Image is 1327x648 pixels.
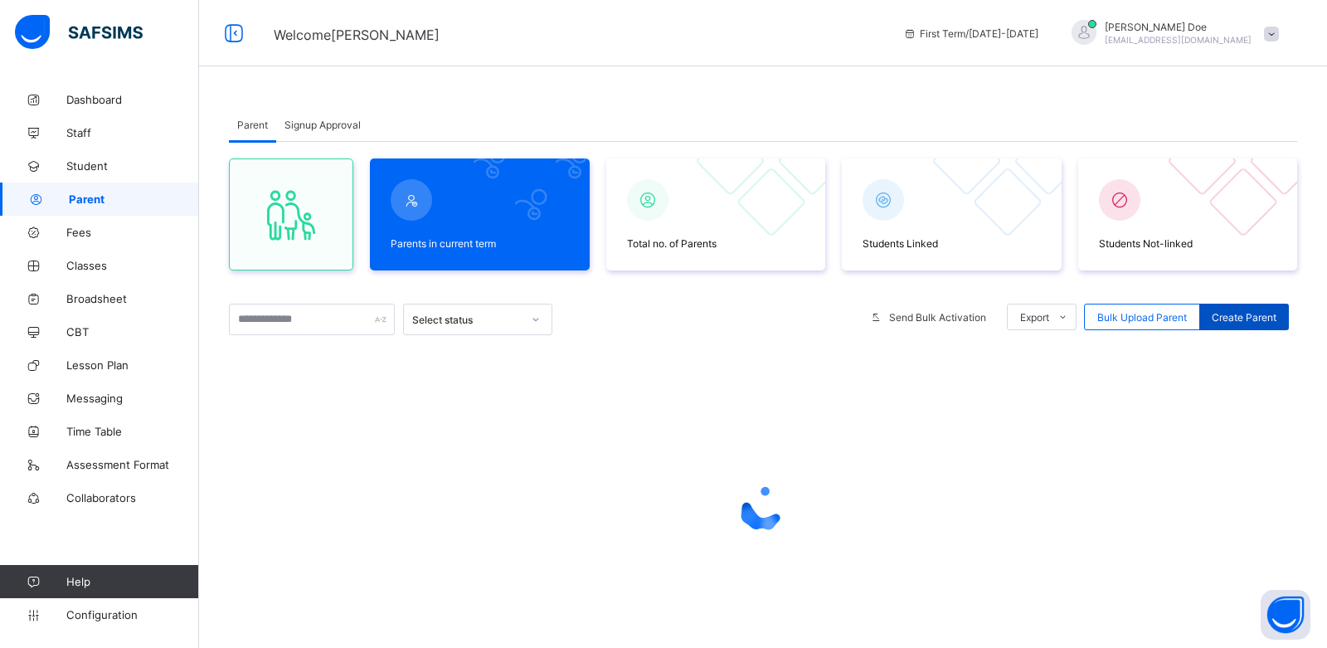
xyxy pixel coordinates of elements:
span: [PERSON_NAME] Doe [1105,21,1252,33]
span: Student [66,159,199,173]
span: Students Linked [863,237,1041,250]
div: Select status [412,314,522,326]
span: Classes [66,259,199,272]
span: Staff [66,126,199,139]
span: Messaging [66,392,199,405]
span: Signup Approval [284,119,361,131]
span: Configuration [66,608,198,621]
span: Help [66,575,198,588]
span: Total no. of Parents [627,237,805,250]
span: Send Bulk Activation [889,311,986,324]
button: Open asap [1261,590,1310,640]
span: Dashboard [66,93,199,106]
span: Broadsheet [66,292,199,305]
span: Lesson Plan [66,358,199,372]
span: Welcome [PERSON_NAME] [274,27,440,43]
span: Students Not-linked [1099,237,1277,250]
span: Collaborators [66,491,199,504]
span: session/term information [903,27,1038,40]
span: Assessment Format [66,458,199,471]
span: Fees [66,226,199,239]
span: Parent [237,119,268,131]
span: CBT [66,325,199,339]
span: [EMAIL_ADDRESS][DOMAIN_NAME] [1105,35,1252,45]
span: Bulk Upload Parent [1097,311,1187,324]
div: JohnDoe [1055,20,1287,47]
span: Parent [69,192,199,206]
span: Parents in current term [391,237,569,250]
span: Export [1020,311,1049,324]
img: safsims [15,15,143,50]
span: Create Parent [1212,311,1276,324]
span: Time Table [66,425,199,438]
